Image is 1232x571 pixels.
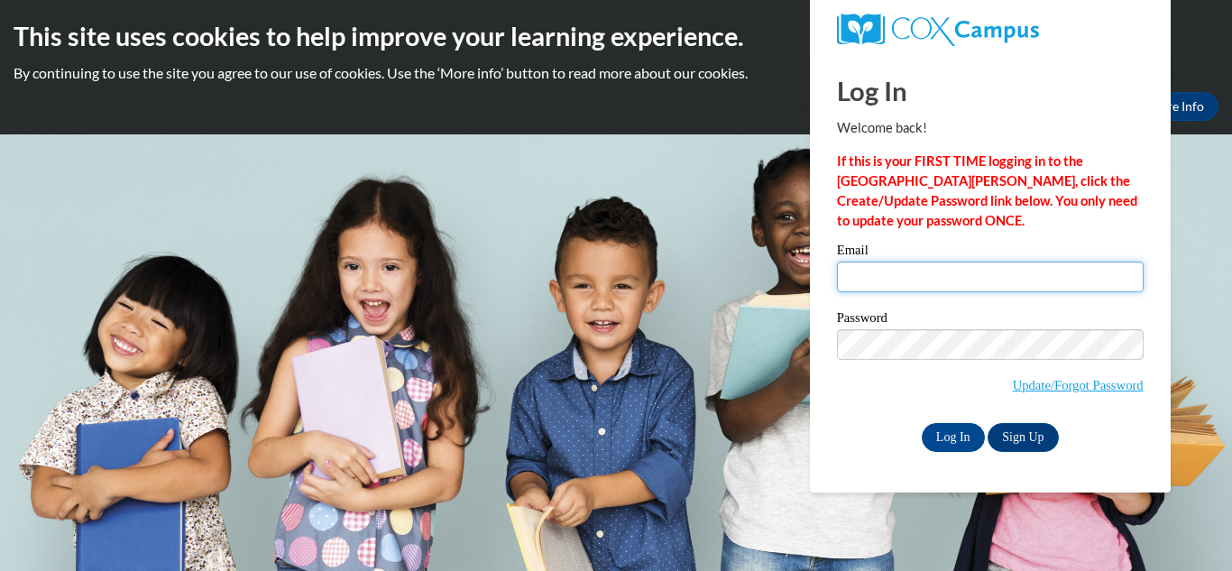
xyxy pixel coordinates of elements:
label: Email [837,244,1144,262]
a: Update/Forgot Password [1013,378,1144,392]
label: Password [837,311,1144,329]
input: Log In [922,423,985,452]
img: COX Campus [837,14,1039,46]
p: Welcome back! [837,118,1144,138]
strong: If this is your FIRST TIME logging in to the [GEOGRAPHIC_DATA][PERSON_NAME], click the Create/Upd... [837,153,1137,228]
h2: This site uses cookies to help improve your learning experience. [14,18,1218,54]
a: More Info [1134,92,1218,121]
p: By continuing to use the site you agree to our use of cookies. Use the ‘More info’ button to read... [14,63,1218,83]
a: Sign Up [988,423,1058,452]
h1: Log In [837,72,1144,109]
a: COX Campus [837,14,1144,46]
